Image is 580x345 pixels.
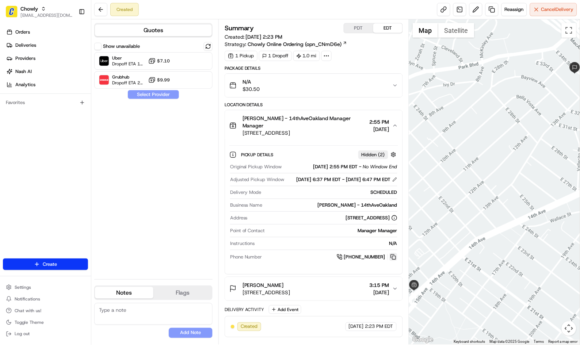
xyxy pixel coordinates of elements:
span: Providers [15,55,35,62]
span: [PHONE_NUMBER] [344,254,385,260]
a: Orders [3,26,91,38]
span: Business Name [230,202,263,208]
button: $9.99 [148,76,170,84]
button: Show satellite imagery [438,23,474,38]
span: Phone Number [230,254,262,260]
img: Grubhub [99,75,109,85]
div: [DATE] 6:37 PM EDT - [DATE] 6:47 PM EDT [297,176,397,183]
button: Start new chat [124,72,133,81]
span: Toggle Theme [15,319,44,325]
span: Nash AI [15,68,32,75]
div: SCHEDULED [264,189,397,196]
span: API Documentation [69,106,117,113]
div: Strategy: [225,41,347,48]
button: [EMAIL_ADDRESS][DOMAIN_NAME] [20,12,73,18]
span: Adjusted Pickup Window [230,176,285,183]
span: Instructions [230,240,255,247]
div: 1 Dropoff [259,51,292,61]
img: Nash [7,7,22,22]
span: Reassign [505,6,524,13]
span: N/A [243,78,260,85]
button: PDT [344,23,373,33]
span: 2:23 PM EDT [365,323,393,330]
span: $30.50 [243,85,260,93]
span: Created [241,323,258,330]
button: [PERSON_NAME] - 14thAveOakland Manager Manager[STREET_ADDRESS]2:55 PM[DATE] [225,110,402,141]
button: Reassign [501,3,527,16]
a: Nash AI [3,66,91,77]
button: Create [3,258,88,270]
div: Delivery Activity [225,307,264,313]
div: 1 Pickup [225,51,257,61]
span: [DATE] [370,289,389,296]
div: [STREET_ADDRESS] [346,215,397,221]
h3: Summary [225,25,254,31]
button: Settings [3,282,88,292]
div: 💻 [62,107,68,112]
span: Log out [15,331,30,337]
span: [DATE] 2:55 PM EDT [313,164,358,170]
div: Manager Manager [268,227,397,234]
img: Google [411,335,435,345]
button: N/A$30.50 [225,74,402,97]
span: Knowledge Base [15,106,56,113]
span: Hidden ( 2 ) [362,152,385,158]
span: 3:15 PM [370,281,389,289]
button: Hidden (2) [358,150,398,159]
button: Show street map [413,23,438,38]
button: Notifications [3,294,88,304]
span: Dropoff ETA 21 minutes [112,80,145,86]
span: Grubhub [112,74,145,80]
button: Notes [95,287,153,299]
div: Favorites [3,97,88,108]
input: Clear [19,47,121,55]
div: [PERSON_NAME] - 14thAveOakland Manager Manager[STREET_ADDRESS]2:55 PM[DATE] [225,141,402,274]
button: Chowly [20,5,38,12]
span: Deliveries [15,42,36,49]
span: Uber [112,55,145,61]
button: Toggle fullscreen view [562,23,576,38]
a: [PHONE_NUMBER] [337,253,397,261]
label: Show unavailable [103,43,140,50]
button: Toggle Theme [3,317,88,327]
span: Delivery Mode [230,189,262,196]
a: Terms (opens in new tab) [534,340,544,344]
div: 📗 [7,107,13,112]
span: Chowly Online Ordering (opn_CNmD6e) [248,41,342,48]
div: [PERSON_NAME] - 14thAveOakland [266,202,397,208]
button: Flags [153,287,212,299]
span: [DATE] 2:23 PM [246,34,283,40]
img: 1736555255976-a54dd68f-1ca7-489b-9aae-adbdc363a1c4 [7,70,20,83]
a: Providers [3,53,91,64]
a: Open this area in Google Maps (opens a new window) [411,335,435,345]
span: Pylon [73,124,88,129]
div: We're available if you need us! [25,77,92,83]
span: $9.99 [157,77,170,83]
button: Keyboard shortcuts [454,340,485,345]
span: No Window End [363,164,397,170]
span: Point of Contact [230,227,265,234]
span: Analytics [15,81,35,88]
span: 2:55 PM [370,118,389,126]
img: Chowly [6,6,18,18]
img: Uber [99,56,109,66]
span: Create [43,261,57,268]
a: Analytics [3,79,91,91]
button: [PERSON_NAME][STREET_ADDRESS]3:15 PM[DATE] [225,277,402,300]
span: [DATE] [370,126,389,133]
span: Dropoff ETA 19 minutes [112,61,145,67]
button: CancelDelivery [530,3,577,16]
div: N/A [258,240,397,247]
button: Map camera controls [562,321,576,336]
button: Chat with us! [3,306,88,316]
span: Original Pickup Window [230,164,282,170]
span: [STREET_ADDRESS] [243,289,290,296]
span: Cancel Delivery [541,6,574,13]
a: 📗Knowledge Base [4,103,59,116]
div: Package Details [225,65,403,71]
button: Quotes [95,24,212,36]
div: Start new chat [25,70,120,77]
a: Report a map error [549,340,578,344]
